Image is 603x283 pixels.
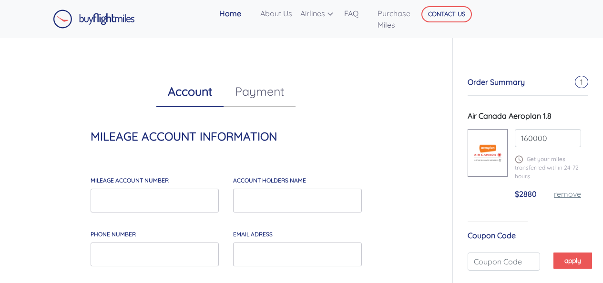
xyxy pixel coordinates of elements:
button: CONTACT US [421,6,472,22]
a: Purchase Miles [374,4,426,34]
span: Coupon Code [468,231,516,240]
label: account holders NAME [233,176,306,185]
a: Account [156,76,224,107]
a: Home [215,4,256,23]
img: Aer-Canada-Aeroplane.png [468,144,507,162]
a: About Us [256,4,296,23]
span: Air Canada Aeroplan 1.8 [468,111,552,121]
label: Phone Number [91,230,136,239]
a: remove [554,189,581,199]
button: apply [553,253,592,269]
a: Payment [224,76,296,107]
img: Buy Flight Miles Logo [53,10,135,29]
h4: MILEAGE ACCOUNT INFORMATION [91,130,362,143]
p: Get your miles transferred within 24-72 hours [515,155,581,181]
a: Airlines [296,4,340,23]
input: Coupon Code [468,253,540,271]
label: MILEAGE account number [91,176,169,185]
span: Order Summary [468,77,525,87]
label: email adress [233,230,273,239]
span: $2880 [515,189,537,199]
a: Buy Flight Miles Logo [53,7,135,31]
img: schedule.png [515,155,523,163]
span: 1 [575,76,588,88]
a: FAQ [340,4,374,23]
